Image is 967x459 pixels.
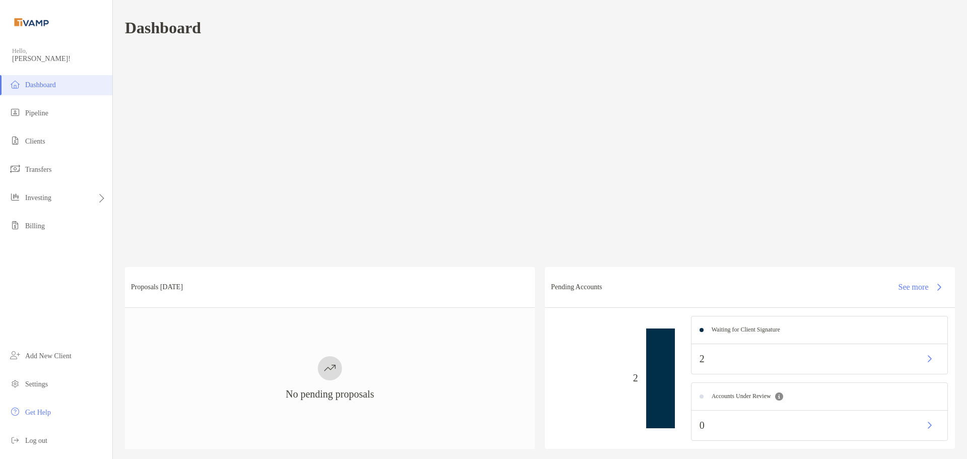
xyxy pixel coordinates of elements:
h3: Proposals [DATE] [131,283,183,291]
span: Investing [25,194,51,202]
img: get-help icon [9,406,21,418]
span: Dashboard [25,81,56,89]
h1: Dashboard [125,19,201,37]
p: 0 [700,419,705,432]
span: Get Help [25,409,51,416]
span: [PERSON_NAME]! [12,55,106,63]
img: pipeline icon [9,106,21,118]
img: clients icon [9,135,21,147]
span: Log out [25,437,47,444]
img: settings icon [9,377,21,389]
h3: Pending Accounts [551,283,602,291]
img: logout icon [9,434,21,446]
img: add_new_client icon [9,349,21,361]
h3: No pending proposals [286,388,374,400]
p: 2 [700,353,705,365]
span: Transfers [25,166,51,173]
span: Billing [25,222,45,230]
img: transfers icon [9,163,21,175]
img: investing icon [9,191,21,203]
span: Add New Client [25,352,72,360]
span: Pipeline [25,109,48,117]
p: 2 [553,372,638,384]
img: Zoe Logo [12,4,51,40]
button: See more [890,276,949,298]
span: Clients [25,138,45,145]
span: Settings [25,380,48,388]
h4: Waiting for Client Signature [712,326,780,334]
h4: Accounts Under Review [712,392,771,400]
img: dashboard icon [9,78,21,90]
img: billing icon [9,219,21,231]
